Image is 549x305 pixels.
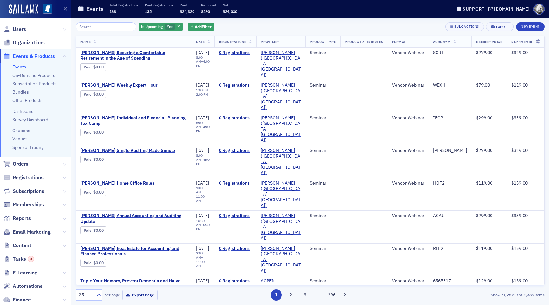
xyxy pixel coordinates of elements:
[196,245,209,251] span: [DATE]
[93,157,104,162] span: $0.00
[196,82,209,88] span: [DATE]
[84,228,93,233] span: :
[196,186,210,203] div: –
[219,82,252,88] a: 0 Registrations
[80,278,187,289] span: Triple Your Memory, Prevent Dementia and Halve Your Stress - Part 1
[3,215,31,222] a: Reports
[511,50,528,55] span: $319.00
[392,148,424,153] div: Vendor Webinar
[13,39,45,46] span: Organizations
[3,269,37,276] a: E-Learning
[433,278,467,284] div: 6565317
[300,289,311,301] button: 3
[84,260,91,265] a: Paid
[13,201,44,208] span: Memberships
[261,148,301,176] a: [PERSON_NAME] ([GEOGRAPHIC_DATA], [GEOGRAPHIC_DATA])
[196,284,210,296] div: –
[261,50,301,78] a: [PERSON_NAME] ([GEOGRAPHIC_DATA], [GEOGRAPHIC_DATA])
[28,256,34,262] div: 3
[219,39,247,44] span: Registrations
[13,283,43,290] span: Automations
[196,251,210,268] div: –
[3,39,45,46] a: Organizations
[80,90,106,98] div: Paid: 0 - $0
[261,39,279,44] span: Provider
[433,148,467,153] div: [PERSON_NAME]
[196,186,203,194] time: 9:00 AM
[80,115,187,126] span: Surgent's Individual and Financial-Planning Tax Camp
[310,278,336,284] div: Seminar
[196,278,209,284] span: [DATE]
[12,117,48,123] a: Survey Dashboard
[84,92,93,96] span: :
[13,269,37,276] span: E-Learning
[261,181,301,209] a: [PERSON_NAME] ([GEOGRAPHIC_DATA], [GEOGRAPHIC_DATA])
[392,181,424,186] div: Vendor Webinar
[80,156,106,163] div: Paid: 0 - $0
[476,82,490,88] span: $79.00
[219,213,252,219] a: 0 Registrations
[196,92,208,96] time: 2:00 PM
[196,124,210,133] time: 4:00 PM
[196,50,209,55] span: [DATE]
[261,115,301,143] a: [PERSON_NAME] ([GEOGRAPHIC_DATA], [GEOGRAPHIC_DATA])
[80,148,187,153] a: [PERSON_NAME] Single Auditing Made Simple
[196,39,205,44] span: Date
[496,25,509,29] div: Export
[261,213,301,241] a: [PERSON_NAME] ([GEOGRAPHIC_DATA], [GEOGRAPHIC_DATA])
[93,92,104,96] span: $0.00
[511,180,528,186] span: $159.00
[12,109,34,114] a: Dashboard
[505,292,512,298] strong: 25
[392,115,424,121] div: Vendor Webinar
[3,283,43,290] a: Automations
[511,39,547,44] span: Non-Member Price
[13,53,55,60] span: Events & Products
[488,7,532,11] button: [DOMAIN_NAME]
[13,296,31,303] span: Finance
[38,4,52,15] a: View Homepage
[80,246,187,257] span: Surgent's Real Estate for Accounting and Finance Professionals
[79,292,93,298] div: 25
[392,213,424,219] div: Vendor Webinar
[310,115,336,121] div: Seminar
[522,292,535,298] strong: 7,383
[261,148,301,176] span: Surgent (Radnor, PA)
[310,213,336,219] div: Seminar
[392,278,424,284] div: Vendor Webinar
[314,292,323,298] span: …
[463,6,485,12] div: Support
[80,213,187,224] a: [PERSON_NAME] Annual Accounting and Auditing Update
[80,259,106,267] div: Paid: 0 - $0
[13,242,31,249] span: Content
[93,260,104,265] span: $0.00
[12,128,30,133] a: Coupons
[219,246,252,252] a: 0 Registrations
[219,115,252,121] a: 0 Registrations
[13,160,28,167] span: Orders
[511,147,528,153] span: $319.00
[516,23,545,29] a: New Event
[219,148,252,153] a: 0 Registrations
[84,157,91,162] a: Paid
[392,39,406,44] span: Format
[476,147,492,153] span: $279.00
[433,181,467,186] div: HOF2
[80,148,187,153] span: Surgent's Single Auditing Made Simple
[310,82,336,88] div: Seminar
[433,39,451,44] span: Acronym
[84,65,93,69] span: :
[84,190,91,195] a: Paid
[196,115,209,121] span: [DATE]
[261,50,301,78] span: Surgent (Radnor, PA)
[80,246,187,257] a: [PERSON_NAME] Real Estate for Accounting and Finance Professionals
[86,5,104,13] h1: Events
[196,147,209,153] span: [DATE]
[80,181,187,186] span: Surgent's Home Office Rules
[3,296,31,303] a: Finance
[196,284,203,292] time: 9:00 AM
[3,242,31,249] a: Content
[345,39,383,44] span: Product Attributes
[511,245,528,251] span: $159.00
[84,130,93,135] span: :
